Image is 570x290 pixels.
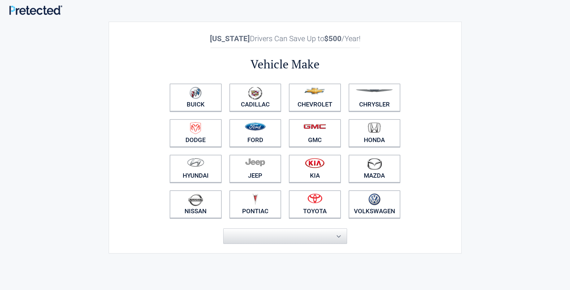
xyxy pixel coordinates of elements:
img: honda [368,122,381,133]
a: Jeep [229,155,281,183]
img: cadillac [248,87,262,100]
a: Nissan [170,190,222,218]
img: chevrolet [304,88,325,94]
a: Toyota [289,190,341,218]
a: Pontiac [229,190,281,218]
a: Cadillac [229,84,281,111]
a: Buick [170,84,222,111]
img: nissan [188,193,203,206]
a: GMC [289,119,341,147]
img: Main Logo [9,5,62,15]
img: mazda [367,158,382,170]
img: gmc [303,124,326,129]
img: kia [305,158,324,168]
img: toyota [307,193,322,203]
a: Dodge [170,119,222,147]
a: Honda [349,119,401,147]
img: pontiac [252,193,258,205]
img: buick [189,87,202,99]
a: Mazda [349,155,401,183]
a: Chevrolet [289,84,341,111]
b: $500 [324,34,342,43]
img: hyundai [187,158,204,167]
a: Volkswagen [349,190,401,218]
a: Ford [229,119,281,147]
a: Hyundai [170,155,222,183]
h2: Vehicle Make [166,56,404,72]
img: jeep [245,158,265,167]
img: ford [245,123,266,131]
img: chrysler [355,89,393,92]
h2: Drivers Can Save Up to /Year [166,34,404,43]
a: Kia [289,155,341,183]
b: [US_STATE] [210,34,250,43]
a: Chrysler [349,84,401,111]
img: dodge [190,122,201,134]
img: volkswagen [368,193,381,206]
